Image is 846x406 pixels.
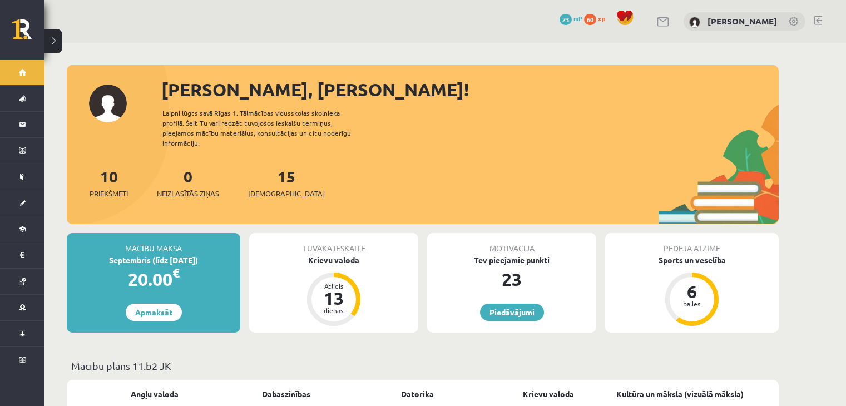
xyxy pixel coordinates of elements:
[573,14,582,23] span: mP
[67,254,240,266] div: Septembris (līdz [DATE])
[616,388,744,400] a: Kultūra un māksla (vizuālā māksla)
[71,358,774,373] p: Mācību plāns 11.b2 JK
[90,166,128,199] a: 10Priekšmeti
[584,14,611,23] a: 60 xp
[560,14,582,23] a: 23 mP
[480,304,544,321] a: Piedāvājumi
[523,388,574,400] a: Krievu valoda
[598,14,605,23] span: xp
[12,19,44,47] a: Rīgas 1. Tālmācības vidusskola
[157,188,219,199] span: Neizlasītās ziņas
[560,14,572,25] span: 23
[675,283,709,300] div: 6
[248,188,325,199] span: [DEMOGRAPHIC_DATA]
[689,17,700,28] img: Elizabete Melngalve
[262,388,310,400] a: Dabaszinības
[249,254,418,266] div: Krievu valoda
[427,254,596,266] div: Tev pieejamie punkti
[317,289,350,307] div: 13
[401,388,434,400] a: Datorika
[427,233,596,254] div: Motivācija
[157,166,219,199] a: 0Neizlasītās ziņas
[67,233,240,254] div: Mācību maksa
[605,254,779,328] a: Sports un veselība 6 balles
[584,14,596,25] span: 60
[605,254,779,266] div: Sports un veselība
[161,76,779,103] div: [PERSON_NAME], [PERSON_NAME]!
[317,283,350,289] div: Atlicis
[131,388,179,400] a: Angļu valoda
[249,233,418,254] div: Tuvākā ieskaite
[249,254,418,328] a: Krievu valoda Atlicis 13 dienas
[427,266,596,293] div: 23
[172,265,180,281] span: €
[317,307,350,314] div: dienas
[675,300,709,307] div: balles
[126,304,182,321] a: Apmaksāt
[162,108,370,148] div: Laipni lūgts savā Rīgas 1. Tālmācības vidusskolas skolnieka profilā. Šeit Tu vari redzēt tuvojošo...
[90,188,128,199] span: Priekšmeti
[67,266,240,293] div: 20.00
[708,16,777,27] a: [PERSON_NAME]
[605,233,779,254] div: Pēdējā atzīme
[248,166,325,199] a: 15[DEMOGRAPHIC_DATA]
